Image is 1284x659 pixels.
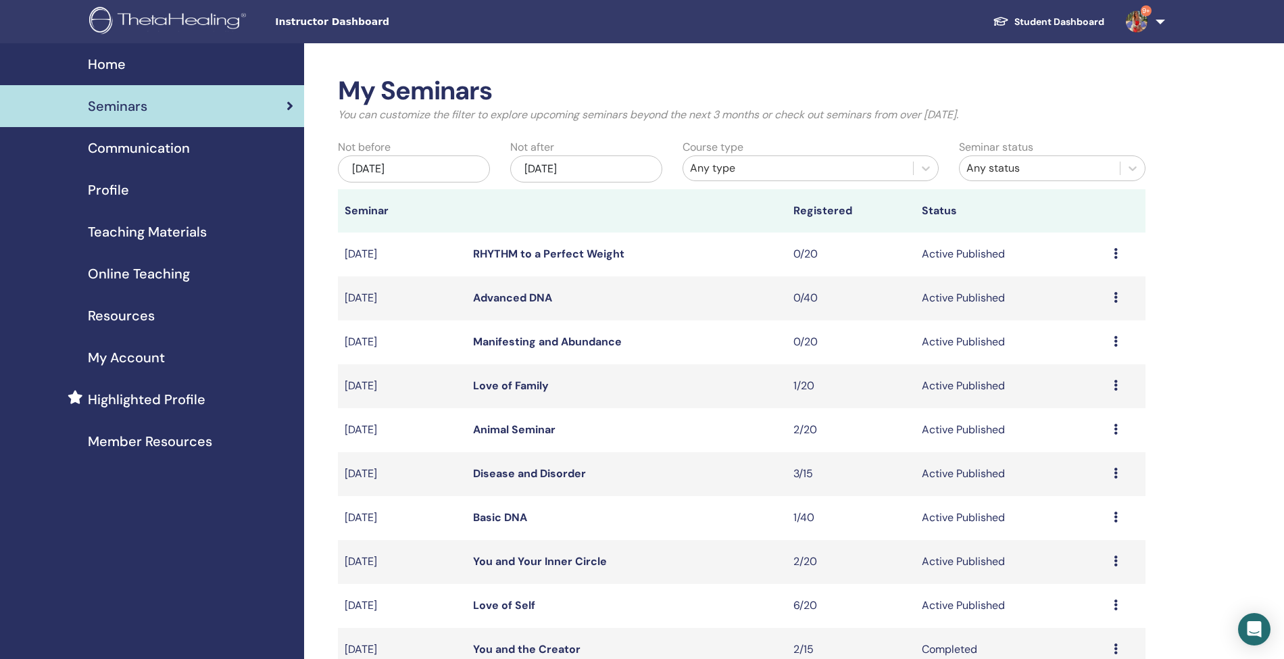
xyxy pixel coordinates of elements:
td: 2/20 [787,540,915,584]
td: [DATE] [338,540,466,584]
label: Seminar status [959,139,1033,155]
td: Active Published [915,496,1108,540]
span: Home [88,54,126,74]
h2: My Seminars [338,76,1145,107]
td: 3/15 [787,452,915,496]
span: Resources [88,306,155,326]
td: [DATE] [338,584,466,628]
td: Active Published [915,452,1108,496]
p: You can customize the filter to explore upcoming seminars beyond the next 3 months or check out s... [338,107,1145,123]
td: Active Published [915,233,1108,276]
a: Animal Seminar [473,422,555,437]
span: 9+ [1141,5,1152,16]
td: 0/40 [787,276,915,320]
td: 1/40 [787,496,915,540]
td: 6/20 [787,584,915,628]
a: You and Your Inner Circle [473,554,607,568]
td: [DATE] [338,276,466,320]
div: [DATE] [510,155,662,182]
td: 0/20 [787,320,915,364]
td: Active Published [915,364,1108,408]
td: [DATE] [338,320,466,364]
td: [DATE] [338,364,466,408]
a: Love of Family [473,379,549,393]
th: Seminar [338,189,466,233]
td: [DATE] [338,233,466,276]
span: My Account [88,347,165,368]
a: You and the Creator [473,642,581,656]
span: Seminars [88,96,147,116]
td: Active Published [915,276,1108,320]
a: RHYTHM to a Perfect Weight [473,247,624,261]
div: Any type [690,160,906,176]
span: Communication [88,138,190,158]
span: Highlighted Profile [88,389,205,410]
a: Disease and Disorder [473,466,586,481]
td: 1/20 [787,364,915,408]
td: [DATE] [338,408,466,452]
td: [DATE] [338,452,466,496]
label: Not before [338,139,391,155]
a: Basic DNA [473,510,527,524]
td: Active Published [915,584,1108,628]
a: Manifesting and Abundance [473,335,622,349]
label: Not after [510,139,554,155]
td: [DATE] [338,496,466,540]
td: 2/20 [787,408,915,452]
img: default.jpg [1126,11,1147,32]
span: Profile [88,180,129,200]
span: Instructor Dashboard [275,15,478,29]
td: Active Published [915,320,1108,364]
div: Open Intercom Messenger [1238,613,1270,645]
a: Student Dashboard [982,9,1115,34]
th: Status [915,189,1108,233]
span: Member Resources [88,431,212,451]
td: 0/20 [787,233,915,276]
div: [DATE] [338,155,490,182]
a: Love of Self [473,598,535,612]
img: graduation-cap-white.svg [993,16,1009,27]
div: Any status [966,160,1113,176]
td: Active Published [915,408,1108,452]
a: Advanced DNA [473,291,552,305]
label: Course type [683,139,743,155]
img: logo.png [89,7,251,37]
th: Registered [787,189,915,233]
span: Teaching Materials [88,222,207,242]
td: Active Published [915,540,1108,584]
span: Online Teaching [88,264,190,284]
